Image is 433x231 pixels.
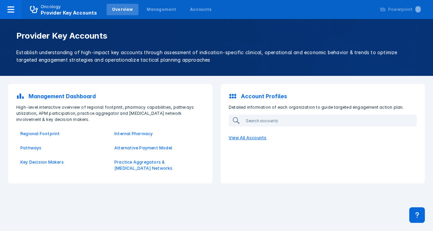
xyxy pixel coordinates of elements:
span: Provider Key Accounts [41,10,97,16]
a: Overview [107,4,138,15]
div: Overview [112,6,133,13]
a: View All Accounts [225,131,421,145]
a: Key Decision Makers [20,159,106,165]
a: Practice Aggregators & [MEDICAL_DATA] Networks [114,159,200,171]
div: Contact Support [409,207,425,223]
a: Accounts [185,4,217,15]
a: Management [141,4,182,15]
a: Regional Footprint [20,131,106,137]
a: Account Profiles [225,88,421,104]
p: Detailed information of each organization to guide targeted engagement action plan. [225,104,421,110]
input: Search accounts [243,115,416,126]
a: Alternative Payment Model [114,145,200,151]
p: Establish understanding of high-impact key accounts through assessment of indication-specific cli... [16,49,417,64]
p: High-level interactive overview of regional footprint, pharmacy capabilities, pathways utilizatio... [12,104,208,123]
div: Management [147,6,176,13]
a: Internal Pharmacy [114,131,200,137]
div: Powerpoint [388,6,421,13]
h1: Provider Key Accounts [16,31,417,41]
a: Pathways [20,145,106,151]
p: Account Profiles [241,92,287,100]
a: Management Dashboard [12,88,208,104]
div: Accounts [190,6,212,13]
p: Oncology [41,4,61,10]
p: Management Dashboard [29,92,96,100]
